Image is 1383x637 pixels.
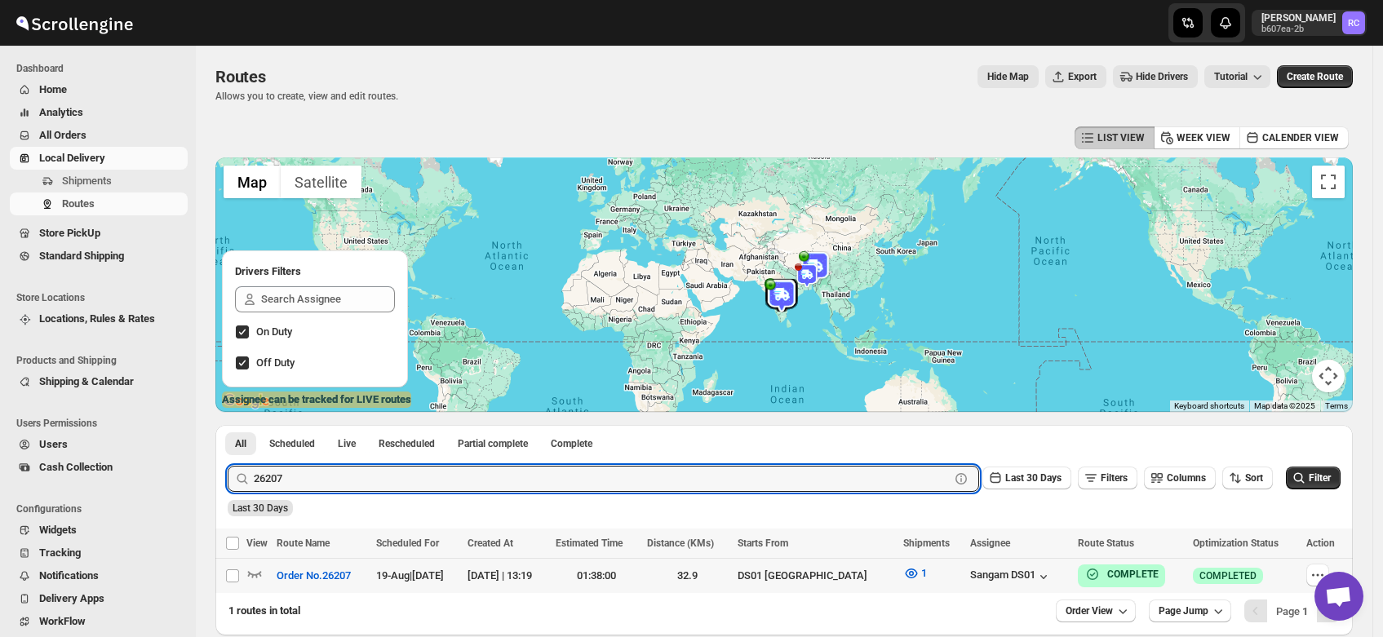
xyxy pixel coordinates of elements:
button: Show satellite imagery [281,166,361,198]
button: Filter [1286,467,1341,489]
span: Dashboard [16,62,188,75]
button: Last 30 Days [982,467,1071,489]
div: 32.9 [647,568,728,584]
span: View [246,537,268,549]
nav: Pagination [1244,599,1340,622]
span: Scheduled [269,437,315,450]
button: Sort [1222,467,1273,489]
span: COMPLETED [1199,569,1257,582]
input: Search Assignee [261,286,395,312]
button: Home [10,78,188,101]
label: Assignee can be tracked for LIVE routes [222,391,411,408]
span: Estimated Time [556,537,623,549]
button: Toggle fullscreen view [1312,166,1345,198]
button: Order No.26207 [267,563,361,589]
button: Notifications [10,564,188,587]
span: Notifications [39,569,99,582]
span: Off Duty [256,356,295,369]
span: Order View [1066,604,1113,617]
p: b607ea-2b [1261,24,1336,34]
span: Hide Drivers [1136,70,1188,83]
span: 1 routes in total [228,604,300,617]
button: Analytics [10,101,188,124]
p: [PERSON_NAME] [1261,11,1336,24]
button: COMPLETE [1084,566,1159,582]
button: Tutorial [1204,65,1270,88]
span: Tracking [39,546,81,559]
span: Cash Collection [39,461,113,473]
button: Page Jump [1149,599,1231,622]
span: Routes [215,67,266,86]
a: Open this area in Google Maps (opens a new window) [219,391,273,412]
span: On Duty [256,325,292,338]
span: Filter [1309,472,1331,484]
b: 1 [1302,605,1308,617]
button: All Orders [10,124,188,147]
img: ScrollEngine [13,2,135,43]
span: Shipments [62,175,112,187]
span: Scheduled For [376,537,439,549]
span: All [235,437,246,450]
span: Filters [1101,472,1128,484]
span: Locations, Rules & Rates [39,312,155,325]
div: DS01 [GEOGRAPHIC_DATA] [738,568,893,584]
button: Map action label [977,65,1039,88]
button: Create Route [1277,65,1353,88]
span: Created At [468,537,513,549]
span: All Orders [39,129,86,141]
span: Live [338,437,356,450]
span: 1 [921,567,927,579]
span: Last 30 Days [233,502,288,514]
button: Export [1045,65,1106,88]
button: Sangam DS01 [970,568,1052,585]
span: Local Delivery [39,152,105,164]
img: Google [219,391,273,412]
span: Configurations [16,502,188,515]
span: Products and Shipping [16,354,188,367]
span: Standard Shipping [39,250,124,262]
span: Route Name [277,537,330,549]
button: Locations, Rules & Rates [10,307,188,330]
span: Delivery Apps [39,592,104,604]
div: 01:38:00 [556,568,636,584]
button: Users [10,433,188,456]
span: Shipments [903,537,950,549]
span: Routes [62,197,95,210]
span: Starts From [738,537,788,549]
button: Columns [1144,467,1216,489]
span: Last 30 Days [1005,472,1062,484]
span: Hide Map [987,70,1029,83]
span: LIST VIEW [1097,131,1145,144]
p: Allows you to create, view and edit routes. [215,90,398,103]
span: Map data ©2025 [1254,401,1315,410]
div: [DATE] | 13:19 [468,568,546,584]
input: Press enter after typing | Search Eg. Order No.26207 [254,466,950,492]
a: Open chat [1314,572,1363,621]
button: Order View [1056,599,1136,622]
span: Store Locations [16,291,188,304]
button: WEEK VIEW [1154,126,1240,149]
span: Order No.26207 [277,568,351,584]
span: CALENDER VIEW [1262,131,1339,144]
button: 1 [893,560,937,586]
button: Keyboard shortcuts [1174,400,1244,412]
span: WorkFlow [39,615,86,627]
span: Distance (KMs) [647,537,714,549]
span: WEEK VIEW [1177,131,1230,144]
span: Export [1068,70,1097,83]
button: Hide Drivers [1113,65,1198,88]
span: Action [1306,537,1335,549]
span: Sort [1245,472,1263,484]
button: WorkFlow [10,610,188,633]
a: Terms (opens in new tab) [1325,401,1348,410]
button: Show street map [224,166,281,198]
span: Route Status [1078,537,1134,549]
button: CALENDER VIEW [1239,126,1349,149]
span: Page [1276,605,1308,617]
span: Partial complete [458,437,528,450]
span: 19-Aug | [DATE] [376,569,444,582]
button: Widgets [10,519,188,542]
span: Rahul Chopra [1342,11,1365,34]
button: User menu [1252,10,1367,36]
span: Shipping & Calendar [39,375,134,387]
